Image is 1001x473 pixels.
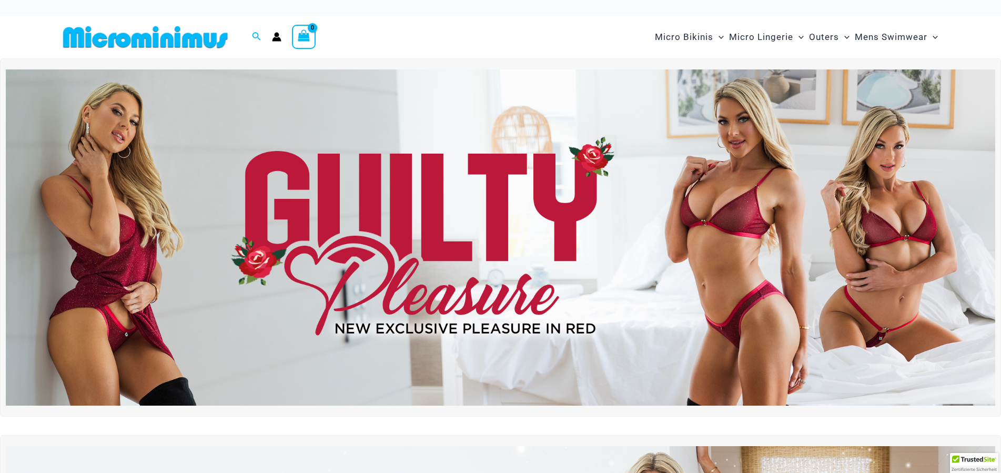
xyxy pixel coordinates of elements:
[651,19,943,55] nav: Site Navigation
[927,24,938,51] span: Menu Toggle
[292,25,316,49] a: View Shopping Cart, empty
[713,24,724,51] span: Menu Toggle
[652,21,726,53] a: Micro BikinisMenu ToggleMenu Toggle
[726,21,806,53] a: Micro LingerieMenu ToggleMenu Toggle
[655,24,713,51] span: Micro Bikinis
[59,25,232,49] img: MM SHOP LOGO FLAT
[6,69,995,406] img: Guilty Pleasures Red Lingerie
[839,24,850,51] span: Menu Toggle
[809,24,839,51] span: Outers
[855,24,927,51] span: Mens Swimwear
[272,32,281,42] a: Account icon link
[852,21,941,53] a: Mens SwimwearMenu ToggleMenu Toggle
[793,24,804,51] span: Menu Toggle
[806,21,852,53] a: OutersMenu ToggleMenu Toggle
[729,24,793,51] span: Micro Lingerie
[950,453,998,473] div: TrustedSite Certified
[252,31,261,44] a: Search icon link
